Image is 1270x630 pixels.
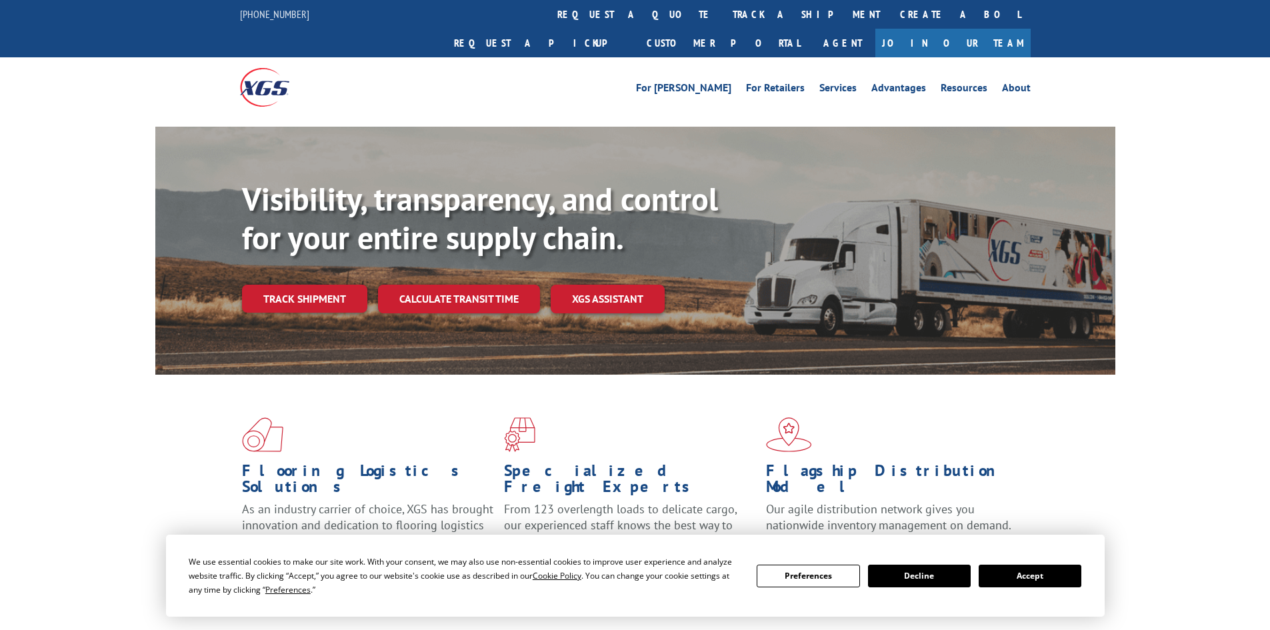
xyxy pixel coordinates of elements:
span: Cookie Policy [533,570,581,581]
a: [PHONE_NUMBER] [240,7,309,21]
div: We use essential cookies to make our site work. With your consent, we may also use non-essential ... [189,555,741,597]
a: For [PERSON_NAME] [636,83,731,97]
span: Our agile distribution network gives you nationwide inventory management on demand. [766,501,1011,533]
button: Accept [979,565,1081,587]
a: XGS ASSISTANT [551,285,665,313]
img: xgs-icon-flagship-distribution-model-red [766,417,812,452]
h1: Specialized Freight Experts [504,463,756,501]
img: xgs-icon-focused-on-flooring-red [504,417,535,452]
h1: Flooring Logistics Solutions [242,463,494,501]
a: Request a pickup [444,29,637,57]
img: xgs-icon-total-supply-chain-intelligence-red [242,417,283,452]
h1: Flagship Distribution Model [766,463,1018,501]
a: For Retailers [746,83,805,97]
a: Services [819,83,857,97]
a: Join Our Team [875,29,1031,57]
a: Customer Portal [637,29,810,57]
button: Preferences [757,565,859,587]
a: Calculate transit time [378,285,540,313]
span: Preferences [265,584,311,595]
b: Visibility, transparency, and control for your entire supply chain. [242,178,718,258]
a: Agent [810,29,875,57]
div: Cookie Consent Prompt [166,535,1105,617]
span: As an industry carrier of choice, XGS has brought innovation and dedication to flooring logistics... [242,501,493,549]
p: From 123 overlength loads to delicate cargo, our experienced staff knows the best way to move you... [504,501,756,561]
a: Track shipment [242,285,367,313]
a: About [1002,83,1031,97]
button: Decline [868,565,971,587]
a: Advantages [871,83,926,97]
a: Resources [941,83,987,97]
